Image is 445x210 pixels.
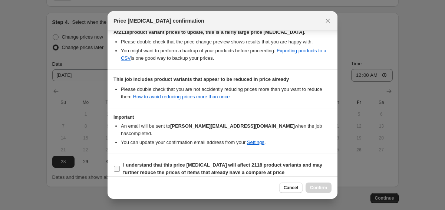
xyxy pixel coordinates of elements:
[113,17,204,24] span: Price [MEDICAL_DATA] confirmation
[247,140,264,145] a: Settings
[123,162,322,175] b: I understand that this price [MEDICAL_DATA] will affect 2118 product variants and may further red...
[284,185,298,191] span: Cancel
[121,48,326,61] a: Exporting products to a CSV
[113,76,289,82] b: This job includes product variants that appear to be reduced in price already
[133,94,230,99] a: How to avoid reducing prices more than once
[170,123,295,129] b: [PERSON_NAME][EMAIL_ADDRESS][DOMAIN_NAME]
[121,38,332,46] li: Please double check that the price change preview shows results that you are happy with.
[113,29,305,35] b: At 2118 product variant prices to update, this is a fairly large price [MEDICAL_DATA].
[113,114,332,120] h3: Important
[121,86,332,101] li: Please double check that you are not accidently reducing prices more than you want to reduce them
[121,122,332,137] li: An email will be sent to when the job has completed .
[121,139,332,146] li: You can update your confirmation email address from your .
[279,183,303,193] button: Cancel
[323,16,333,26] button: Close
[121,47,332,62] li: You might want to perform a backup of your products before proceeding. is one good way to backup ...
